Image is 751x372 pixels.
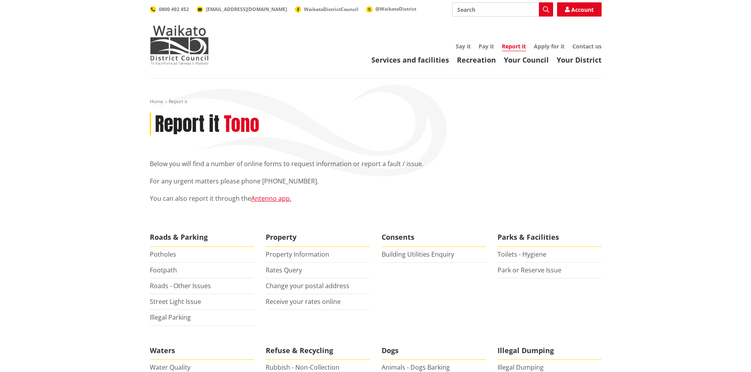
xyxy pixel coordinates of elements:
[266,363,339,372] a: Rubbish - Non-Collection
[479,43,494,50] a: Pay it
[266,281,349,290] a: Change your postal address
[266,250,329,259] a: Property Information
[557,55,602,65] a: Your District
[498,250,546,259] a: Toilets - Hygiene
[504,55,549,65] a: Your Council
[572,43,602,50] a: Contact us
[150,313,191,322] a: Illegal Parking
[498,266,561,274] a: Park or Reserve Issue
[266,266,302,274] a: Rates Query
[266,228,370,246] span: Property
[155,113,220,136] h1: Report it
[382,228,486,246] span: Consents
[224,113,259,136] h2: Tono
[304,6,358,13] span: WaikatoDistrictCouncil
[498,228,602,246] span: Parks & Facilities
[452,2,553,17] input: Search input
[456,43,471,50] a: Say it
[498,363,544,372] a: Illegal Dumping
[150,98,602,105] nav: breadcrumb
[159,6,189,13] span: 0800 492 452
[150,98,163,105] a: Home
[150,159,602,168] p: Below you will find a number of online forms to request information or report a fault / issue.
[382,250,454,259] a: Building Utilities Enquiry
[557,2,602,17] a: Account
[206,6,287,13] span: [EMAIL_ADDRESS][DOMAIN_NAME]
[498,342,602,360] span: Illegal Dumping
[534,43,565,50] a: Apply for it
[150,342,254,360] span: Waters
[150,176,602,186] p: For any urgent matters please phone [PHONE_NUMBER].
[266,342,370,360] span: Refuse & Recycling
[150,250,176,259] a: Potholes
[371,55,449,65] a: Services and facilities
[150,6,189,13] a: 0800 492 452
[197,6,287,13] a: [EMAIL_ADDRESS][DOMAIN_NAME]
[150,266,177,274] a: Footpath
[366,6,416,12] a: @WaikatoDistrict
[295,6,358,13] a: WaikatoDistrictCouncil
[150,363,190,372] a: Water Quality
[150,228,254,246] span: Roads & Parking
[150,297,201,306] a: Street Light Issue
[150,281,211,290] a: Roads - Other Issues
[375,6,416,12] span: @WaikatoDistrict
[502,43,526,51] a: Report it
[169,98,187,105] span: Report it
[266,297,341,306] a: Receive your rates online
[251,194,291,203] a: Antenno app.
[382,363,450,372] a: Animals - Dogs Barking
[150,194,602,203] p: You can also report it through the
[150,25,209,65] img: Waikato District Council - Te Kaunihera aa Takiwaa o Waikato
[457,55,496,65] a: Recreation
[382,342,486,360] span: Dogs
